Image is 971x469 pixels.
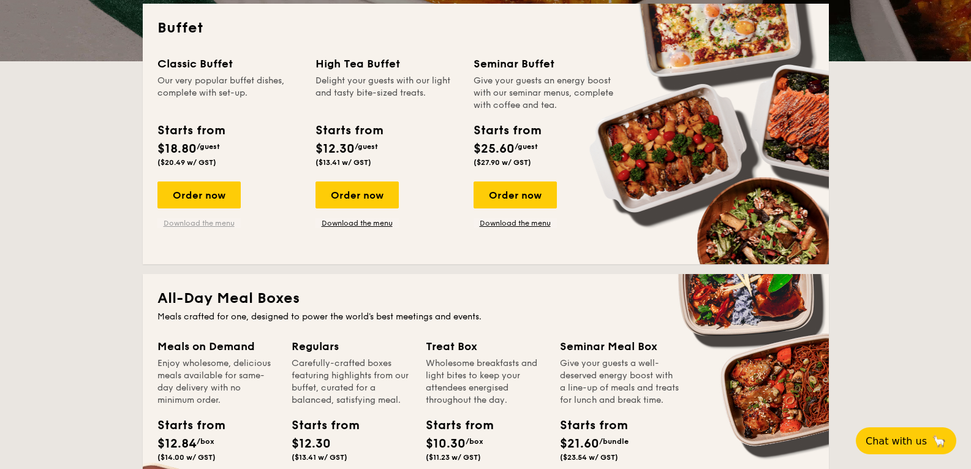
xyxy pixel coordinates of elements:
[315,75,459,112] div: Delight your guests with our light and tasty bite-sized treats.
[474,75,617,112] div: Give your guests an energy boost with our seminar menus, complete with coffee and tea.
[157,357,277,406] div: Enjoy wholesome, delicious meals available for same-day delivery with no minimum order.
[315,158,371,167] span: ($13.41 w/ GST)
[157,18,814,38] h2: Buffet
[157,338,277,355] div: Meals on Demand
[856,427,956,454] button: Chat with us🦙
[474,158,531,167] span: ($27.90 w/ GST)
[315,55,459,72] div: High Tea Buffet
[315,121,382,140] div: Starts from
[426,453,481,462] span: ($11.23 w/ GST)
[157,55,301,72] div: Classic Buffet
[426,416,481,435] div: Starts from
[292,416,347,435] div: Starts from
[560,453,618,462] span: ($23.54 w/ GST)
[292,453,347,462] span: ($13.41 w/ GST)
[157,453,216,462] span: ($14.00 w/ GST)
[157,289,814,308] h2: All-Day Meal Boxes
[157,158,216,167] span: ($20.49 w/ GST)
[157,75,301,112] div: Our very popular buffet dishes, complete with set-up.
[292,437,331,451] span: $12.30
[426,437,466,451] span: $10.30
[157,218,241,228] a: Download the menu
[197,437,214,446] span: /box
[157,121,224,140] div: Starts from
[197,142,220,151] span: /guest
[315,181,399,208] div: Order now
[560,416,615,435] div: Starts from
[515,142,538,151] span: /guest
[474,55,617,72] div: Seminar Buffet
[866,435,927,447] span: Chat with us
[426,338,545,355] div: Treat Box
[157,181,241,208] div: Order now
[560,437,599,451] span: $21.60
[560,338,679,355] div: Seminar Meal Box
[157,416,213,435] div: Starts from
[292,357,411,406] div: Carefully-crafted boxes featuring highlights from our buffet, curated for a balanced, satisfying ...
[560,357,679,406] div: Give your guests a well-deserved energy boost with a line-up of meals and treats for lunch and br...
[426,357,545,406] div: Wholesome breakfasts and light bites to keep your attendees energised throughout the day.
[355,142,378,151] span: /guest
[157,142,197,156] span: $18.80
[474,121,540,140] div: Starts from
[474,218,557,228] a: Download the menu
[599,437,629,446] span: /bundle
[157,437,197,451] span: $12.84
[932,434,946,448] span: 🦙
[315,218,399,228] a: Download the menu
[157,311,814,323] div: Meals crafted for one, designed to power the world's best meetings and events.
[292,338,411,355] div: Regulars
[315,142,355,156] span: $12.30
[474,181,557,208] div: Order now
[466,437,483,446] span: /box
[474,142,515,156] span: $25.60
